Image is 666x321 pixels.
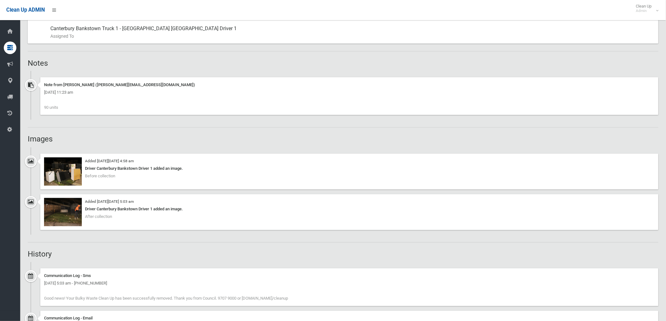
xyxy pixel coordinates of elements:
[44,198,82,226] img: 2025-08-1805.03.247834517510578070254.jpg
[636,8,652,13] small: Admin
[44,89,655,96] div: [DATE] 11:23 am
[44,296,288,301] span: Good news! Your Bulky Waste Clean Up has been successfully removed. Thank you from Council. 9707 ...
[85,214,112,219] span: After collection
[50,32,653,40] small: Assigned To
[633,4,658,13] span: Clean Up
[28,59,658,67] h2: Notes
[85,159,134,163] small: Added [DATE][DATE] 4:58 am
[44,81,655,89] div: Note from [PERSON_NAME] ([PERSON_NAME][EMAIL_ADDRESS][DOMAIN_NAME])
[28,135,658,143] h2: Images
[44,105,58,110] span: 90 units
[44,158,82,186] img: 2025-08-1804.58.167985857313483628718.jpg
[44,206,655,213] div: Driver Canterbury Bankstown Driver 1 added an image.
[85,174,115,179] span: Before collection
[44,272,655,280] div: Communication Log - Sms
[44,280,655,287] div: [DATE] 5:03 am - [PHONE_NUMBER]
[85,200,134,204] small: Added [DATE][DATE] 5:03 am
[50,21,653,44] div: Canterbury Bankstown Truck 1 - [GEOGRAPHIC_DATA] [GEOGRAPHIC_DATA] Driver 1
[6,7,45,13] span: Clean Up ADMIN
[44,165,655,173] div: Driver Canterbury Bankstown Driver 1 added an image.
[28,250,658,258] h2: History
